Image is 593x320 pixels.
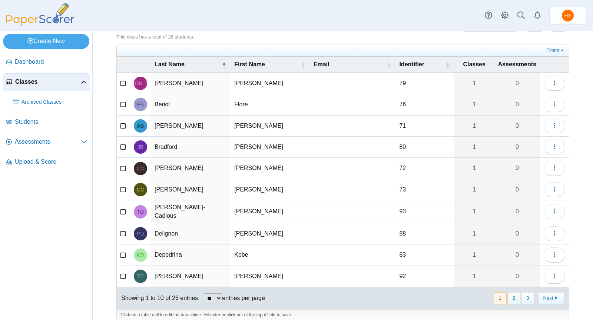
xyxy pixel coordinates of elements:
[538,292,564,304] button: Next
[137,253,144,258] span: Kobe Depedrina
[494,73,540,94] a: 0
[15,58,87,66] span: Dashboard
[387,57,391,72] span: Email : Activate to sort
[137,123,144,129] span: Augustine Bertrand
[454,179,494,200] a: 1
[137,209,144,214] span: Thomas DeGroote-Cadious
[151,200,231,223] td: [PERSON_NAME]-Cadious
[3,53,90,71] a: Dashboard
[151,158,231,179] td: [PERSON_NAME]
[564,13,571,18] span: Howard Stanger
[231,266,310,287] td: [PERSON_NAME]
[231,137,310,158] td: [PERSON_NAME]
[231,116,310,137] td: [PERSON_NAME]
[494,179,540,200] a: 0
[231,179,310,200] td: [PERSON_NAME]
[395,137,454,158] td: 80
[3,153,90,171] a: Upload & Score
[454,116,494,136] a: 1
[498,61,536,67] span: Assessments
[395,158,454,179] td: 72
[151,73,231,94] td: [PERSON_NAME]
[137,274,144,279] span: Taylor Evans
[544,47,567,54] a: Filters
[454,137,494,157] a: 1
[494,94,540,115] a: 0
[151,179,231,200] td: [PERSON_NAME]
[151,116,231,137] td: [PERSON_NAME]
[231,158,310,179] td: [PERSON_NAME]
[15,158,87,166] span: Upload & Score
[137,231,144,236] span: Paul Delignon
[454,94,494,115] a: 1
[137,166,144,171] span: Cameron Corcoran
[494,266,540,287] a: 0
[15,78,81,86] span: Classes
[151,94,231,115] td: Beriot
[395,266,454,287] td: 92
[155,61,185,67] span: Last Name
[231,244,310,266] td: Kobe
[138,144,143,150] span: Julia Bradford
[494,244,540,265] a: 0
[222,57,226,72] span: Last Name : Activate to invert sorting
[454,158,494,179] a: 1
[3,20,77,27] a: PaperScorer
[395,179,454,200] td: 73
[395,244,454,266] td: 83
[151,137,231,158] td: Bradford
[521,292,534,304] button: 3
[3,113,90,131] a: Students
[494,223,540,244] a: 0
[395,223,454,244] td: 88
[15,118,87,126] span: Students
[463,61,486,67] span: Classes
[494,200,540,223] a: 0
[3,3,77,26] img: PaperScorer
[395,94,454,115] td: 76
[494,158,540,179] a: 0
[445,57,450,72] span: Identifier : Activate to sort
[454,266,494,287] a: 1
[234,61,265,67] span: First Name
[494,137,540,157] a: 0
[507,292,520,304] button: 2
[222,295,265,301] label: entries per page
[137,102,144,107] span: Flore Beriot
[231,200,310,223] td: [PERSON_NAME]
[493,292,564,304] nav: pagination
[454,200,494,223] a: 1
[549,7,586,24] a: Howard Stanger
[15,138,81,146] span: Assessments
[494,292,507,304] button: 1
[137,187,144,192] span: Colin Corcoran
[395,116,454,137] td: 71
[395,200,454,223] td: 93
[301,57,305,72] span: First Name : Activate to sort
[454,223,494,244] a: 1
[454,244,494,265] a: 1
[116,34,569,40] div: This class has a total of 26 students.
[3,34,89,49] a: Create New
[151,223,231,244] td: Delignon
[529,7,546,24] a: Alerts
[10,93,90,111] a: Archived Classes
[314,61,329,67] span: Email
[21,99,87,106] span: Archived Classes
[395,73,454,94] td: 79
[231,94,310,115] td: Flore
[399,61,424,67] span: Identifier
[3,73,90,91] a: Classes
[119,81,162,86] span: Joseph Avino
[117,287,198,309] div: Showing 1 to 10 of 26 entries
[454,73,494,94] a: 1
[494,116,540,136] a: 0
[562,10,574,21] span: Howard Stanger
[231,73,310,94] td: [PERSON_NAME]
[231,223,310,244] td: [PERSON_NAME]
[3,133,90,151] a: Assessments
[151,266,231,287] td: [PERSON_NAME]
[151,244,231,266] td: Depedrina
